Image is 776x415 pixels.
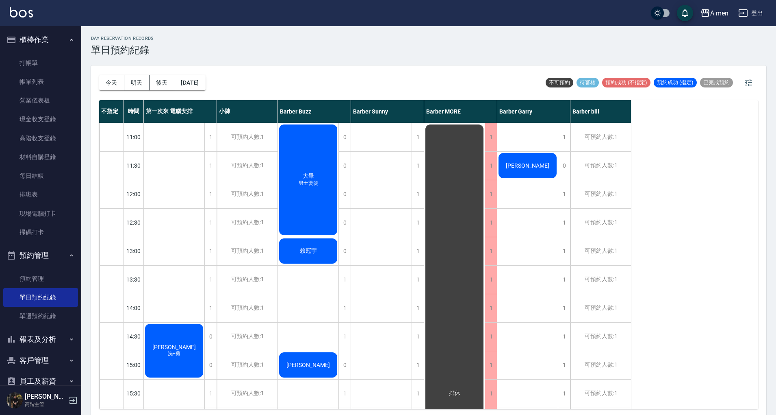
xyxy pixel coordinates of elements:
[204,237,217,265] div: 1
[558,380,570,408] div: 1
[3,329,78,350] button: 報表及分析
[412,209,424,237] div: 1
[577,79,599,86] span: 待審核
[91,36,154,41] h2: day Reservation records
[301,173,316,180] span: 大畢
[204,323,217,351] div: 0
[570,237,631,265] div: 可預約人數:1
[217,123,277,151] div: 可預約人數:1
[99,100,124,123] div: 不指定
[485,237,497,265] div: 1
[570,380,631,408] div: 可預約人數:1
[3,307,78,325] a: 單週預約紀錄
[3,269,78,288] a: 預約管理
[3,54,78,72] a: 打帳單
[124,100,144,123] div: 時間
[654,79,697,86] span: 預約成功 (指定)
[124,265,144,294] div: 13:30
[124,351,144,379] div: 15:00
[3,166,78,185] a: 每日結帳
[485,180,497,208] div: 1
[3,91,78,110] a: 營業儀表板
[558,237,570,265] div: 1
[710,8,728,18] div: A men
[3,185,78,204] a: 排班表
[570,180,631,208] div: 可預約人數:1
[124,180,144,208] div: 12:00
[338,380,351,408] div: 1
[570,294,631,322] div: 可預約人數:1
[338,323,351,351] div: 1
[25,393,66,401] h5: [PERSON_NAME]
[412,180,424,208] div: 1
[3,245,78,266] button: 預約管理
[485,351,497,379] div: 1
[3,129,78,148] a: 高階收支登錄
[504,162,551,169] span: [PERSON_NAME]
[558,294,570,322] div: 1
[338,237,351,265] div: 0
[217,180,277,208] div: 可預約人數:1
[447,390,462,397] span: 排休
[217,351,277,379] div: 可預約人數:1
[3,288,78,307] a: 單日預約紀錄
[558,180,570,208] div: 1
[485,266,497,294] div: 1
[412,237,424,265] div: 1
[3,204,78,223] a: 現場電腦打卡
[124,237,144,265] div: 13:00
[338,294,351,322] div: 1
[3,72,78,91] a: 帳單列表
[424,100,497,123] div: Barber MORE
[217,209,277,237] div: 可預約人數:1
[570,152,631,180] div: 可預約人數:1
[338,123,351,151] div: 0
[217,237,277,265] div: 可預約人數:1
[174,75,205,90] button: [DATE]
[735,6,766,21] button: 登出
[485,123,497,151] div: 1
[204,266,217,294] div: 1
[204,180,217,208] div: 1
[338,152,351,180] div: 0
[3,371,78,392] button: 員工及薪資
[558,123,570,151] div: 1
[570,323,631,351] div: 可預約人數:1
[602,79,650,86] span: 預約成功 (不指定)
[412,323,424,351] div: 1
[558,323,570,351] div: 1
[570,100,631,123] div: Barber bill
[204,152,217,180] div: 1
[3,223,78,242] a: 掃碼打卡
[217,100,278,123] div: 小陳
[298,247,319,255] span: 賴冠宇
[485,294,497,322] div: 1
[570,351,631,379] div: 可預約人數:1
[412,152,424,180] div: 1
[570,266,631,294] div: 可預約人數:1
[204,294,217,322] div: 1
[412,294,424,322] div: 1
[3,148,78,166] a: 材料自購登錄
[338,351,351,379] div: 0
[297,180,320,187] span: 男士燙髮
[99,75,124,90] button: 今天
[700,79,733,86] span: 已完成預約
[570,209,631,237] div: 可預約人數:1
[217,323,277,351] div: 可預約人數:1
[278,100,351,123] div: Barber Buzz
[124,123,144,151] div: 11:00
[485,152,497,180] div: 1
[3,350,78,371] button: 客戶管理
[217,294,277,322] div: 可預約人數:1
[124,208,144,237] div: 12:30
[204,380,217,408] div: 1
[3,29,78,50] button: 櫃檯作業
[485,380,497,408] div: 1
[91,44,154,56] h3: 單日預約紀錄
[7,392,23,408] img: Person
[144,100,217,123] div: 第一次來 電腦安排
[558,351,570,379] div: 1
[412,380,424,408] div: 1
[217,152,277,180] div: 可預約人數:1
